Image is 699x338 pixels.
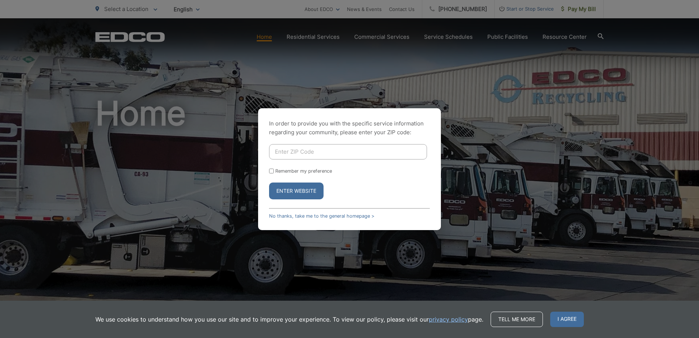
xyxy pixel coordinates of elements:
p: We use cookies to understand how you use our site and to improve your experience. To view our pol... [95,315,483,324]
a: Tell me more [491,312,543,327]
p: In order to provide you with the specific service information regarding your community, please en... [269,119,430,137]
input: Enter ZIP Code [269,144,427,159]
a: privacy policy [429,315,468,324]
a: No thanks, take me to the general homepage > [269,213,374,219]
button: Enter Website [269,183,324,199]
span: I agree [550,312,584,327]
label: Remember my preference [275,168,332,174]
